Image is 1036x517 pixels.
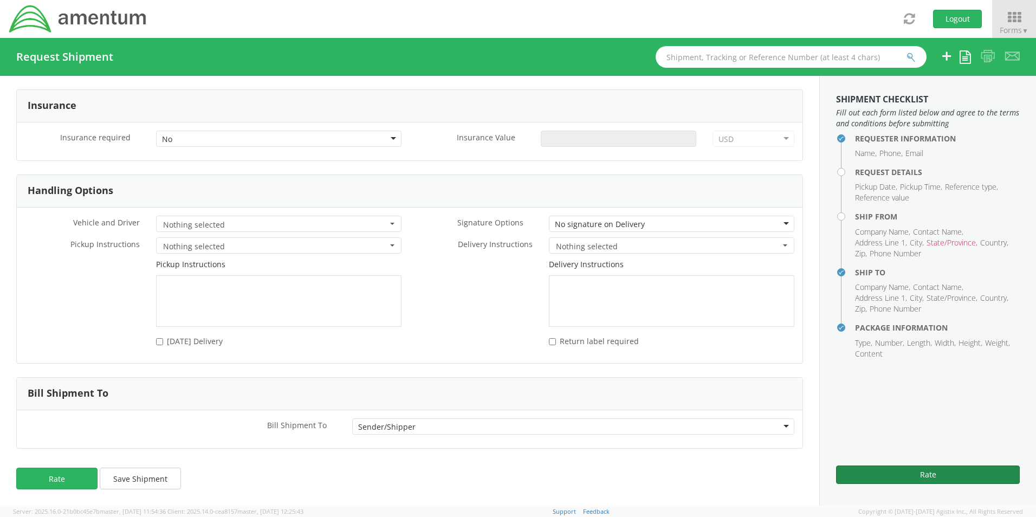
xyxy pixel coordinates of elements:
a: Support [553,507,576,515]
li: Phone Number [870,303,921,314]
button: Rate [836,466,1020,484]
span: Copyright © [DATE]-[DATE] Agistix Inc., All Rights Reserved [858,507,1023,516]
h3: Handling Options [28,185,113,196]
li: Reference type [945,182,998,192]
label: Delivery Instructions [549,259,624,270]
input: [DATE] Delivery [156,338,163,345]
li: Reference value [855,192,909,203]
li: Contact Name [913,227,963,237]
span: Fill out each form listed below and agree to the terms and conditions before submitting [836,107,1020,129]
li: Company Name [855,282,910,293]
li: Width [935,338,956,348]
span: Nothing selected [163,241,387,252]
span: Delivery Instructions [458,239,533,249]
span: Signature Options [457,217,523,228]
li: Contact Name [913,282,963,293]
button: Rate [16,468,98,489]
li: Email [905,148,923,159]
span: Forms [1000,25,1028,35]
span: Client: 2025.14.0-cea8157 [167,507,303,515]
div: No [162,134,172,145]
li: Content [855,348,883,359]
li: Address Line 1 [855,237,907,248]
span: Bill Shipment To [267,420,327,430]
span: ▼ [1022,26,1028,35]
li: City [910,237,924,248]
li: Length [907,338,932,348]
li: Pickup Date [855,182,897,192]
li: Country [980,237,1008,248]
h4: Request Details [855,168,1020,176]
h4: Ship From [855,212,1020,221]
input: Return label required [549,338,556,345]
div: No signature on Delivery [555,219,645,230]
div: Sender/Shipper [358,422,416,432]
button: Nothing selected [549,237,794,254]
span: Vehicle and Driver [73,217,140,228]
h3: Bill Shipment To [28,388,108,399]
button: Nothing selected [156,216,402,232]
li: Name [855,148,877,159]
li: Phone Number [870,248,921,259]
li: Height [959,338,982,348]
h4: Ship To [855,268,1020,276]
li: Phone [879,148,903,159]
span: Pickup Instructions [70,239,140,249]
h4: Request Shipment [16,51,113,63]
img: dyn-intl-logo-049831509241104b2a82.png [8,4,148,34]
span: Server: 2025.16.0-21b0bc45e7b [13,507,166,515]
li: Type [855,338,872,348]
li: City [910,293,924,303]
div: USD [718,134,734,145]
span: Nothing selected [163,219,387,230]
span: Nothing selected [556,241,780,252]
span: master, [DATE] 11:54:36 [100,507,166,515]
h3: Insurance [28,100,76,111]
label: Return label required [549,334,641,347]
span: Insurance required [60,132,131,143]
li: Pickup Time [900,182,942,192]
label: Saturday Delivery [156,334,225,347]
li: Number [875,338,904,348]
li: Address Line 1 [855,293,907,303]
span: master, [DATE] 12:25:43 [237,507,303,515]
button: Save Shipment [100,468,181,489]
label: Pickup Instructions [156,259,225,270]
button: Logout [933,10,982,28]
li: State/Province [927,237,977,248]
li: Zip [855,248,867,259]
li: Zip [855,303,867,314]
h3: Shipment Checklist [836,95,1020,105]
li: State/Province [927,293,977,303]
input: Shipment, Tracking or Reference Number (at least 4 chars) [656,46,927,68]
li: Company Name [855,227,910,237]
li: Weight [985,338,1010,348]
a: Feedback [583,507,610,515]
h4: Requester Information [855,134,1020,143]
li: Country [980,293,1008,303]
button: Nothing selected [156,237,402,254]
h4: Package Information [855,324,1020,332]
span: Insurance Value [457,132,515,143]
